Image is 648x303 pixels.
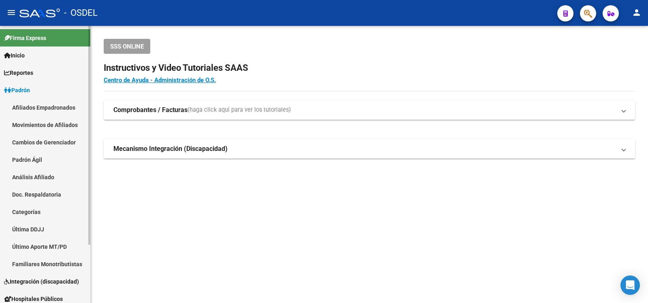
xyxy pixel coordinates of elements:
[110,43,144,50] span: SSS ONLINE
[113,144,228,153] strong: Mecanismo Integración (Discapacidad)
[4,86,30,95] span: Padrón
[4,68,33,77] span: Reportes
[104,100,635,120] mat-expansion-panel-header: Comprobantes / Facturas(haga click aquí para ver los tutoriales)
[188,106,291,114] span: (haga click aquí para ver los tutoriales)
[4,51,25,60] span: Inicio
[6,8,16,17] mat-icon: menu
[104,76,216,84] a: Centro de Ayuda - Administración de O.S.
[104,60,635,76] h2: Instructivos y Video Tutoriales SAAS
[4,277,79,286] span: Integración (discapacidad)
[620,275,640,295] div: Open Intercom Messenger
[113,106,188,114] strong: Comprobantes / Facturas
[104,39,150,54] button: SSS ONLINE
[4,34,46,42] span: Firma Express
[64,4,98,22] span: - OSDEL
[632,8,642,17] mat-icon: person
[104,139,635,159] mat-expansion-panel-header: Mecanismo Integración (Discapacidad)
